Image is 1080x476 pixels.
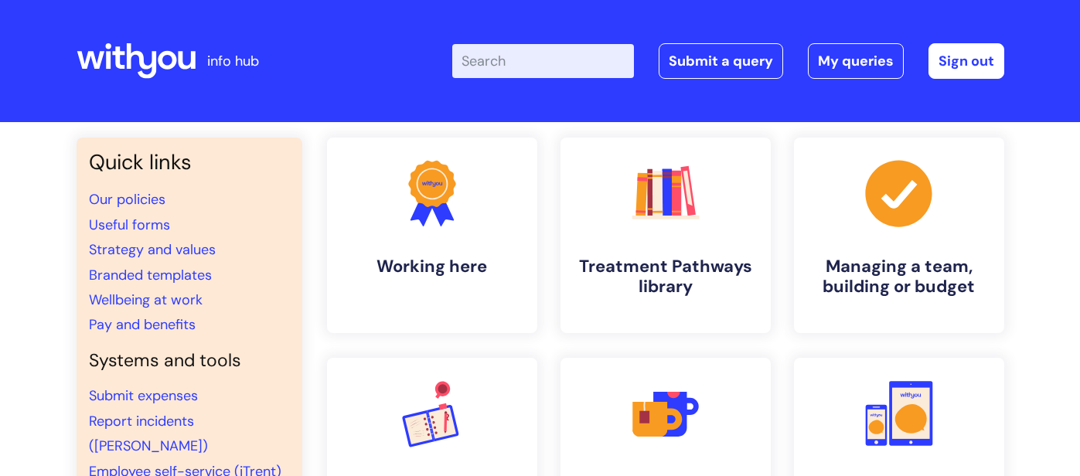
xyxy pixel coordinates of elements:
a: Wellbeing at work [89,291,203,309]
a: Useful forms [89,216,170,234]
div: | - [452,43,1004,79]
input: Search [452,44,634,78]
a: Pay and benefits [89,315,196,334]
a: Submit a query [659,43,783,79]
p: info hub [207,49,259,73]
a: Sign out [928,43,1004,79]
a: Strategy and values [89,240,216,259]
a: Treatment Pathways library [560,138,771,333]
a: Branded templates [89,266,212,284]
a: Working here [327,138,537,333]
a: Submit expenses [89,386,198,405]
h4: Treatment Pathways library [573,257,758,297]
a: My queries [808,43,904,79]
h3: Quick links [89,150,290,175]
a: Our policies [89,190,165,209]
a: Managing a team, building or budget [794,138,1004,333]
a: Report incidents ([PERSON_NAME]) [89,412,208,455]
h4: Managing a team, building or budget [806,257,992,297]
h4: Working here [339,257,525,277]
h4: Systems and tools [89,350,290,372]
